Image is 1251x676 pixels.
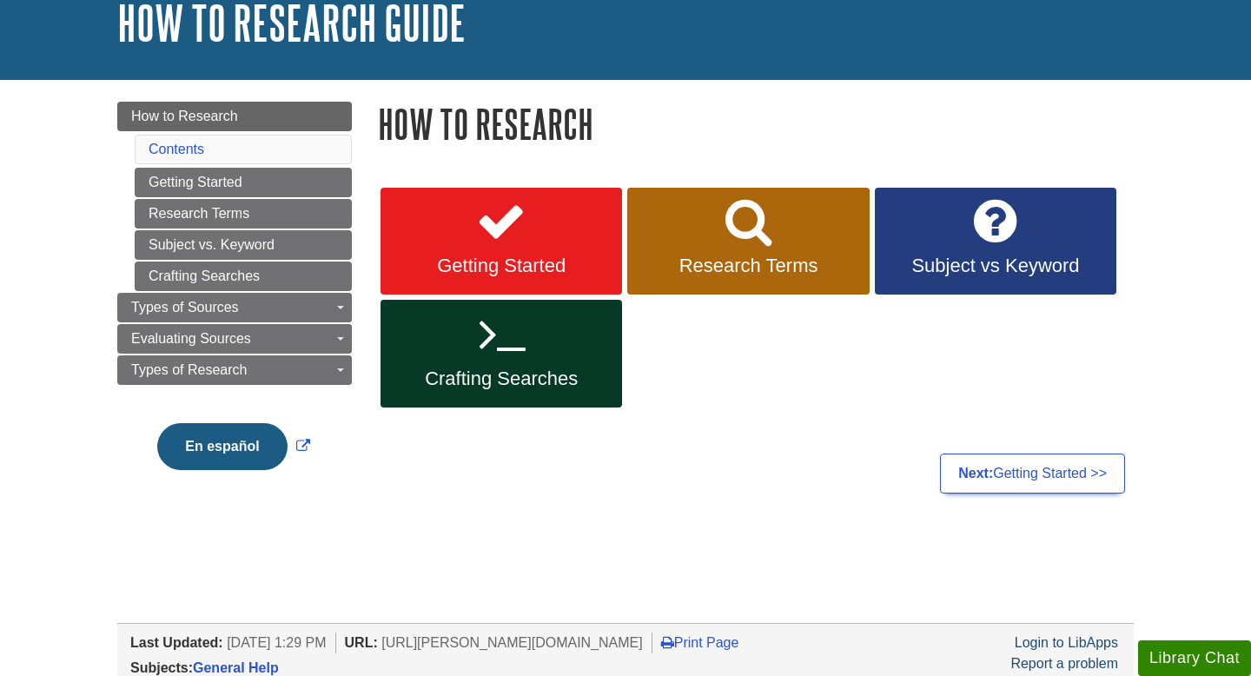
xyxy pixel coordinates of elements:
[117,324,352,354] a: Evaluating Sources
[131,362,247,377] span: Types of Research
[1010,656,1118,671] a: Report a problem
[394,368,609,390] span: Crafting Searches
[381,188,622,295] a: Getting Started
[661,635,674,649] i: Print Page
[135,230,352,260] a: Subject vs. Keyword
[227,635,326,650] span: [DATE] 1:29 PM
[135,262,352,291] a: Crafting Searches
[627,188,869,295] a: Research Terms
[135,168,352,197] a: Getting Started
[378,102,1134,146] h1: How to Research
[381,300,622,408] a: Crafting Searches
[394,255,609,277] span: Getting Started
[640,255,856,277] span: Research Terms
[1138,640,1251,676] button: Library Chat
[135,199,352,229] a: Research Terms
[117,102,352,500] div: Guide Page Menu
[381,635,643,650] span: [URL][PERSON_NAME][DOMAIN_NAME]
[1015,635,1118,650] a: Login to LibApps
[117,102,352,131] a: How to Research
[940,454,1125,494] a: Next:Getting Started >>
[661,635,739,650] a: Print Page
[149,142,204,156] a: Contents
[153,439,314,454] a: Link opens in new window
[875,188,1116,295] a: Subject vs Keyword
[130,660,193,675] span: Subjects:
[193,660,279,675] a: General Help
[117,355,352,385] a: Types of Research
[345,635,378,650] span: URL:
[131,331,251,346] span: Evaluating Sources
[131,109,238,123] span: How to Research
[117,293,352,322] a: Types of Sources
[130,635,223,650] span: Last Updated:
[958,466,993,480] strong: Next:
[157,423,287,470] button: En español
[888,255,1103,277] span: Subject vs Keyword
[131,300,239,315] span: Types of Sources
